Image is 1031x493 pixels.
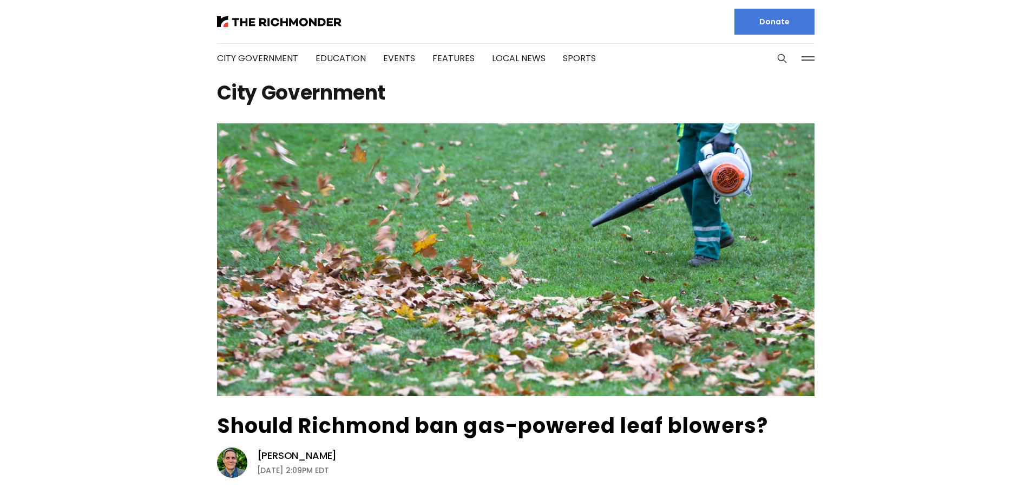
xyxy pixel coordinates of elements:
[563,52,596,64] a: Sports
[217,448,247,478] img: Graham Moomaw
[257,449,337,462] a: [PERSON_NAME]
[774,50,790,67] button: Search this site
[217,411,768,440] a: Should Richmond ban gas-powered leaf blowers?
[432,52,475,64] a: Features
[217,52,298,64] a: City Government
[492,52,546,64] a: Local News
[217,16,342,27] img: The Richmonder
[217,84,815,102] h1: City Government
[316,52,366,64] a: Education
[734,9,815,35] a: Donate
[257,464,329,477] time: [DATE] 2:09PM EDT
[383,52,415,64] a: Events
